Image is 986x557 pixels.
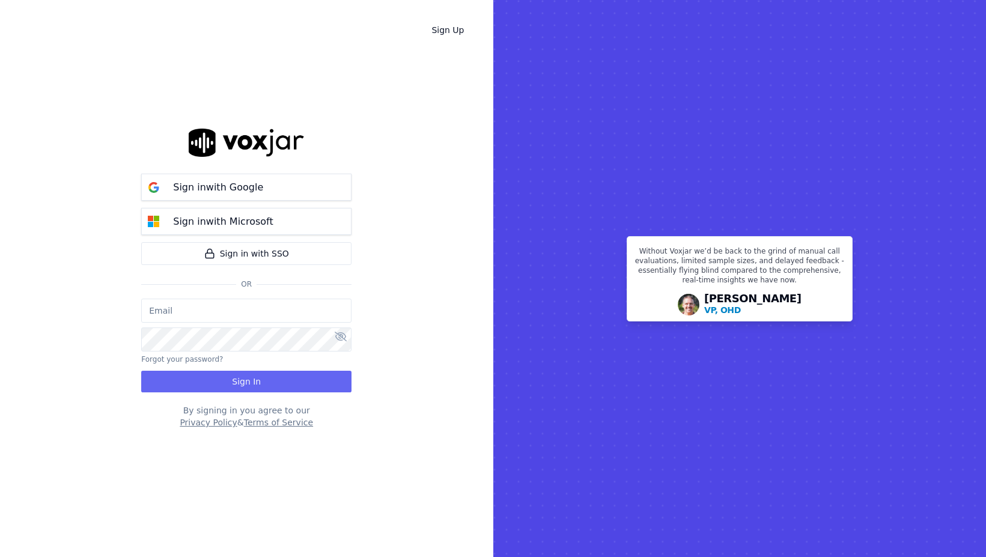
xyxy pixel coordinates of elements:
[141,404,351,428] div: By signing in you agree to our &
[142,210,166,234] img: microsoft Sign in button
[635,246,845,290] p: Without Voxjar we’d be back to the grind of manual call evaluations, limited sample sizes, and de...
[141,208,351,235] button: Sign inwith Microsoft
[180,416,237,428] button: Privacy Policy
[141,299,351,323] input: Email
[422,19,473,41] a: Sign Up
[141,355,223,364] button: Forgot your password?
[141,371,351,392] button: Sign In
[704,304,741,316] p: VP, OHD
[244,416,313,428] button: Terms of Service
[189,129,304,157] img: logo
[704,293,802,316] div: [PERSON_NAME]
[236,279,257,289] span: Or
[173,215,273,229] p: Sign in with Microsoft
[173,180,263,195] p: Sign in with Google
[678,294,699,315] img: Avatar
[142,175,166,199] img: google Sign in button
[141,242,351,265] a: Sign in with SSO
[141,174,351,201] button: Sign inwith Google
